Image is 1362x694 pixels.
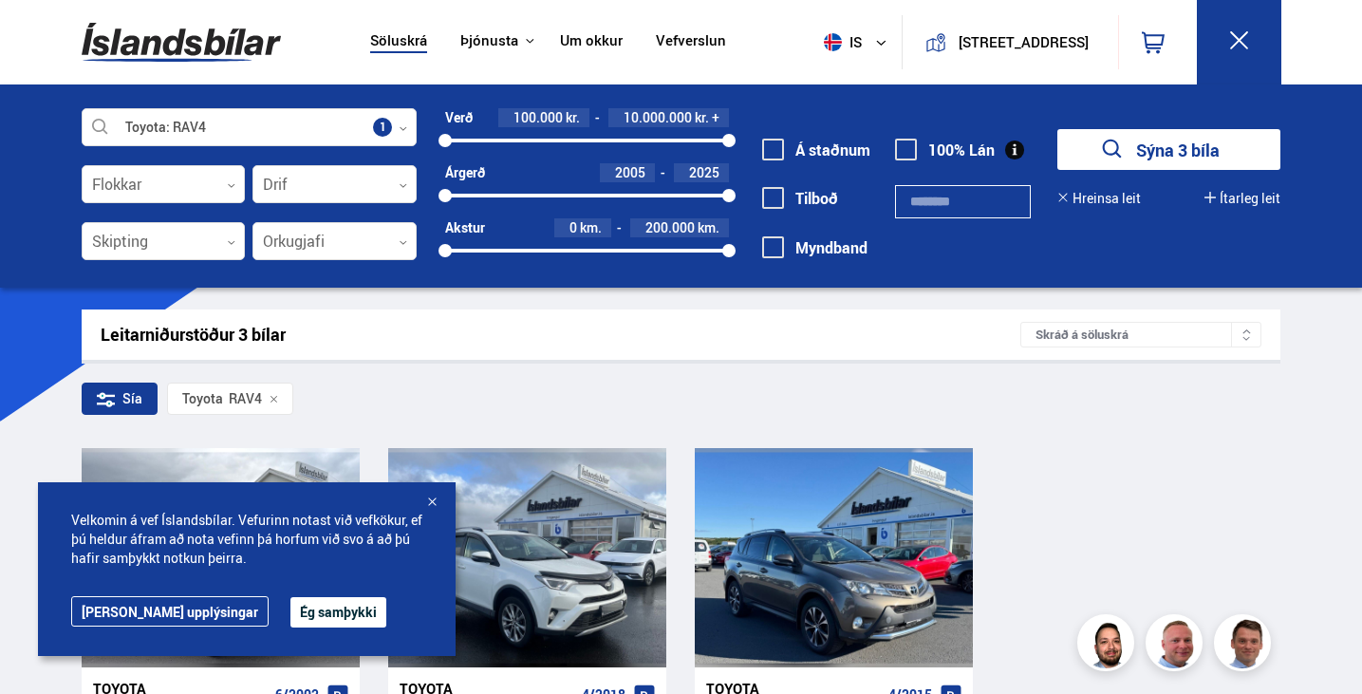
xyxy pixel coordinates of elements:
[954,34,1093,50] button: [STREET_ADDRESS]
[762,239,868,256] label: Myndband
[762,190,838,207] label: Tilboð
[1057,191,1141,206] button: Hreinsa leit
[712,110,719,125] span: +
[1204,191,1280,206] button: Ítarleg leit
[182,391,262,406] span: RAV4
[1148,617,1205,674] img: siFngHWaQ9KaOqBr.png
[689,163,719,181] span: 2025
[1020,322,1261,347] div: Skráð á söluskrá
[560,32,623,52] a: Um okkur
[460,32,518,50] button: Þjónusta
[695,110,709,125] span: kr.
[370,32,427,52] a: Söluskrá
[569,218,577,236] span: 0
[82,11,281,73] img: G0Ugv5HjCgRt.svg
[824,33,842,51] img: svg+xml;base64,PHN2ZyB4bWxucz0iaHR0cDovL3d3dy53My5vcmcvMjAwMC9zdmciIHdpZHRoPSI1MTIiIGhlaWdodD0iNT...
[645,218,695,236] span: 200.000
[624,108,692,126] span: 10.000.000
[816,33,864,51] span: is
[762,141,870,159] label: Á staðnum
[1217,617,1274,674] img: FbJEzSuNWCJXmdc-.webp
[1057,129,1280,170] button: Sýna 3 bíla
[445,165,485,180] div: Árgerð
[445,110,473,125] div: Verð
[182,391,223,406] div: Toyota
[15,8,72,65] button: Opna LiveChat spjallviðmót
[816,14,902,70] button: is
[913,15,1107,69] a: [STREET_ADDRESS]
[82,383,158,415] div: Sía
[445,220,485,235] div: Akstur
[290,597,386,628] button: Ég samþykki
[513,108,563,126] span: 100.000
[71,596,269,627] a: [PERSON_NAME] upplýsingar
[698,220,719,235] span: km.
[656,32,726,52] a: Vefverslun
[71,511,422,568] span: Velkomin á vef Íslandsbílar. Vefurinn notast við vefkökur, ef þú heldur áfram að nota vefinn þá h...
[1080,617,1137,674] img: nhp88E3Fdnt1Opn2.png
[615,163,645,181] span: 2005
[101,325,1021,345] div: Leitarniðurstöður 3 bílar
[895,141,995,159] label: 100% Lán
[566,110,580,125] span: kr.
[580,220,602,235] span: km.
